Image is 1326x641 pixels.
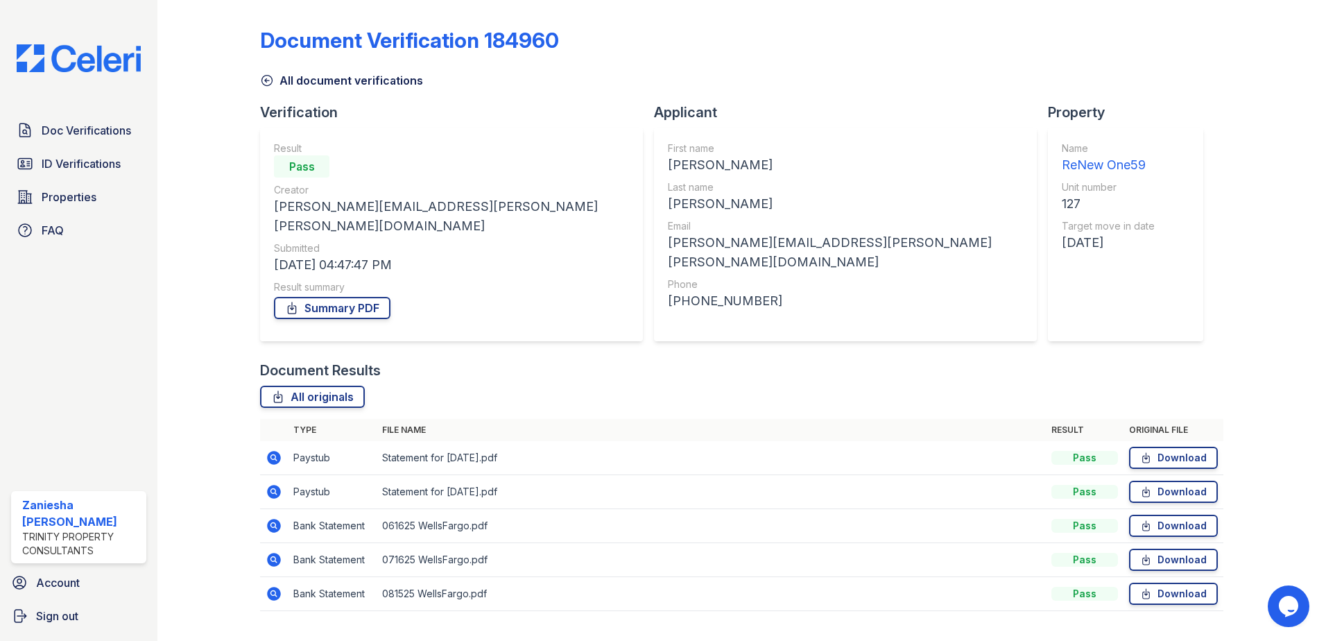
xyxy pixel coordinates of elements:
[654,103,1048,122] div: Applicant
[36,574,80,591] span: Account
[288,419,377,441] th: Type
[22,530,141,558] div: Trinity Property Consultants
[1051,451,1118,465] div: Pass
[288,577,377,611] td: Bank Statement
[668,219,1023,233] div: Email
[1129,583,1218,605] a: Download
[260,103,654,122] div: Verification
[1129,549,1218,571] a: Download
[288,475,377,509] td: Paystub
[1062,142,1155,175] a: Name ReNew One59
[377,509,1046,543] td: 061625 WellsFargo.pdf
[668,233,1023,272] div: [PERSON_NAME][EMAIL_ADDRESS][PERSON_NAME][PERSON_NAME][DOMAIN_NAME]
[260,361,381,380] div: Document Results
[11,216,146,244] a: FAQ
[42,155,121,172] span: ID Verifications
[1062,219,1155,233] div: Target move in date
[668,155,1023,175] div: [PERSON_NAME]
[11,150,146,178] a: ID Verifications
[274,241,629,255] div: Submitted
[668,291,1023,311] div: [PHONE_NUMBER]
[42,122,131,139] span: Doc Verifications
[42,189,96,205] span: Properties
[1062,194,1155,214] div: 127
[1051,485,1118,499] div: Pass
[260,72,423,89] a: All document verifications
[288,509,377,543] td: Bank Statement
[274,197,629,236] div: [PERSON_NAME][EMAIL_ADDRESS][PERSON_NAME][PERSON_NAME][DOMAIN_NAME]
[6,602,152,630] a: Sign out
[1062,233,1155,253] div: [DATE]
[1051,553,1118,567] div: Pass
[1129,447,1218,469] a: Download
[1051,587,1118,601] div: Pass
[6,44,152,72] img: CE_Logo_Blue-a8612792a0a2168367f1c8372b55b34899dd931a85d93a1a3d3e32e68fde9ad4.png
[288,543,377,577] td: Bank Statement
[668,194,1023,214] div: [PERSON_NAME]
[36,608,78,624] span: Sign out
[1062,155,1155,175] div: ReNew One59
[1051,519,1118,533] div: Pass
[274,297,390,319] a: Summary PDF
[274,183,629,197] div: Creator
[274,280,629,294] div: Result summary
[1268,586,1312,627] iframe: chat widget
[42,222,64,239] span: FAQ
[1062,180,1155,194] div: Unit number
[1048,103,1214,122] div: Property
[274,255,629,275] div: [DATE] 04:47:47 PM
[288,441,377,475] td: Paystub
[1062,142,1155,155] div: Name
[11,183,146,211] a: Properties
[377,543,1046,577] td: 071625 WellsFargo.pdf
[668,142,1023,155] div: First name
[377,441,1046,475] td: Statement for [DATE].pdf
[11,117,146,144] a: Doc Verifications
[274,142,629,155] div: Result
[377,475,1046,509] td: Statement for [DATE].pdf
[668,180,1023,194] div: Last name
[1129,481,1218,503] a: Download
[377,419,1046,441] th: File name
[1129,515,1218,537] a: Download
[6,569,152,597] a: Account
[260,28,559,53] div: Document Verification 184960
[1046,419,1123,441] th: Result
[260,386,365,408] a: All originals
[274,155,329,178] div: Pass
[668,277,1023,291] div: Phone
[377,577,1046,611] td: 081525 WellsFargo.pdf
[1123,419,1223,441] th: Original file
[22,497,141,530] div: Zaniesha [PERSON_NAME]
